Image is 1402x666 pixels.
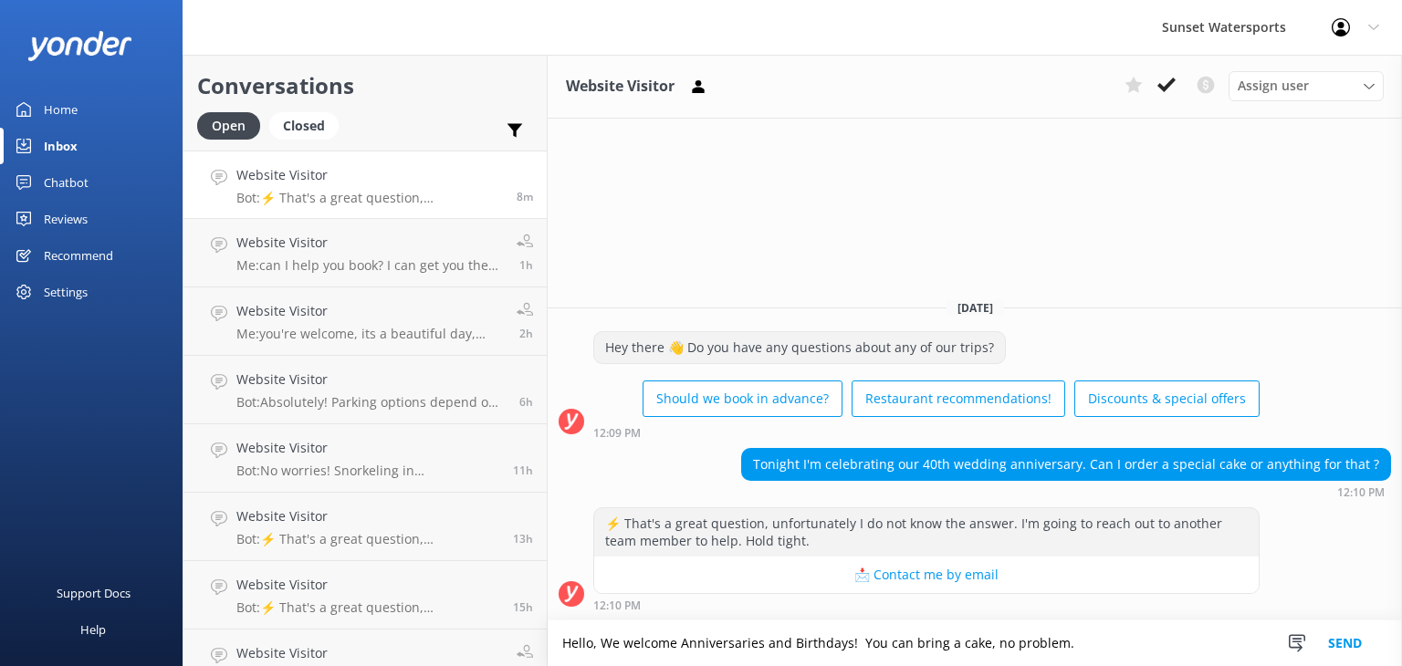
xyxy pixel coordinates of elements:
[236,301,503,321] h4: Website Visitor
[27,31,132,61] img: yonder-white-logo.png
[44,237,113,274] div: Recommend
[44,164,89,201] div: Chatbot
[513,463,533,478] span: Sep 20 2025 11:26pm (UTC -05:00) America/Cancun
[1238,76,1309,96] span: Assign user
[183,424,547,493] a: Website VisitorBot:No worries! Snorkeling in [GEOGRAPHIC_DATA] is beginner-friendly, and our tour...
[269,112,339,140] div: Closed
[852,380,1065,417] button: Restaurant recommendations!
[741,485,1391,498] div: Sep 21 2025 11:10am (UTC -05:00) America/Cancun
[643,380,842,417] button: Should we book in advance?
[57,575,131,611] div: Support Docs
[519,394,533,410] span: Sep 21 2025 05:06am (UTC -05:00) America/Cancun
[548,620,1402,666] textarea: Hello, We welcome Anniversaries and Birthdays! You can bring a cake, no problem.
[44,128,78,164] div: Inbox
[236,463,499,479] p: Bot: No worries! Snorkeling in [GEOGRAPHIC_DATA] is beginner-friendly, and our tours offer snorke...
[593,600,641,611] strong: 12:10 PM
[593,598,1260,611] div: Sep 21 2025 11:10am (UTC -05:00) America/Cancun
[183,219,547,287] a: Website VisitorMe:can I help you book? I can get you the best rate... which day are you thinking ...
[593,426,1260,439] div: Sep 21 2025 11:09am (UTC -05:00) America/Cancun
[80,611,106,648] div: Help
[236,438,499,458] h4: Website Visitor
[44,91,78,128] div: Home
[519,257,533,273] span: Sep 21 2025 09:35am (UTC -05:00) America/Cancun
[236,233,503,253] h4: Website Visitor
[197,112,260,140] div: Open
[236,531,499,547] p: Bot: ⚡ That's a great question, unfortunately I do not know the answer. I'm going to reach out to...
[236,506,499,526] h4: Website Visitor
[742,449,1390,480] div: Tonight I'm celebrating our 40th wedding anniversary. Can I order a special cake or anything for ...
[236,165,503,185] h4: Website Visitor
[236,369,506,390] h4: Website Visitor
[1311,620,1379,666] button: Send
[44,274,88,310] div: Settings
[183,151,547,219] a: Website VisitorBot:⚡ That's a great question, unfortunately I do not know the answer. I'm going t...
[513,599,533,615] span: Sep 20 2025 07:43pm (UTC -05:00) America/Cancun
[594,332,1005,363] div: Hey there 👋 Do you have any questions about any of our trips?
[517,189,533,204] span: Sep 21 2025 11:10am (UTC -05:00) America/Cancun
[1074,380,1260,417] button: Discounts & special offers
[183,356,547,424] a: Website VisitorBot:Absolutely! Parking options depend on where your tour departs from. For [STREE...
[183,561,547,630] a: Website VisitorBot:⚡ That's a great question, unfortunately I do not know the answer. I'm going t...
[519,326,533,341] span: Sep 21 2025 09:15am (UTC -05:00) America/Cancun
[566,75,675,99] h3: Website Visitor
[236,643,328,663] h4: Website Visitor
[1337,487,1385,498] strong: 12:10 PM
[236,326,503,342] p: Me: you're welcome, its a beautiful day, should be nice this evening!
[183,287,547,356] a: Website VisitorMe:you're welcome, its a beautiful day, should be nice this evening!2h
[236,190,503,206] p: Bot: ⚡ That's a great question, unfortunately I do not know the answer. I'm going to reach out to...
[594,557,1259,593] button: 📩 Contact me by email
[197,68,533,103] h2: Conversations
[1229,71,1384,100] div: Assign User
[513,531,533,546] span: Sep 20 2025 09:55pm (UTC -05:00) America/Cancun
[236,394,506,411] p: Bot: Absolutely! Parking options depend on where your tour departs from. For [STREET_ADDRESS][PER...
[236,575,499,595] h4: Website Visitor
[947,300,1004,316] span: [DATE]
[269,115,348,135] a: Closed
[594,508,1259,557] div: ⚡ That's a great question, unfortunately I do not know the answer. I'm going to reach out to anot...
[236,599,499,616] p: Bot: ⚡ That's a great question, unfortunately I do not know the answer. I'm going to reach out to...
[236,257,503,274] p: Me: can I help you book? I can get you the best rate... which day are you thinking of going and h...
[593,428,641,439] strong: 12:09 PM
[183,493,547,561] a: Website VisitorBot:⚡ That's a great question, unfortunately I do not know the answer. I'm going t...
[197,115,269,135] a: Open
[44,201,88,237] div: Reviews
